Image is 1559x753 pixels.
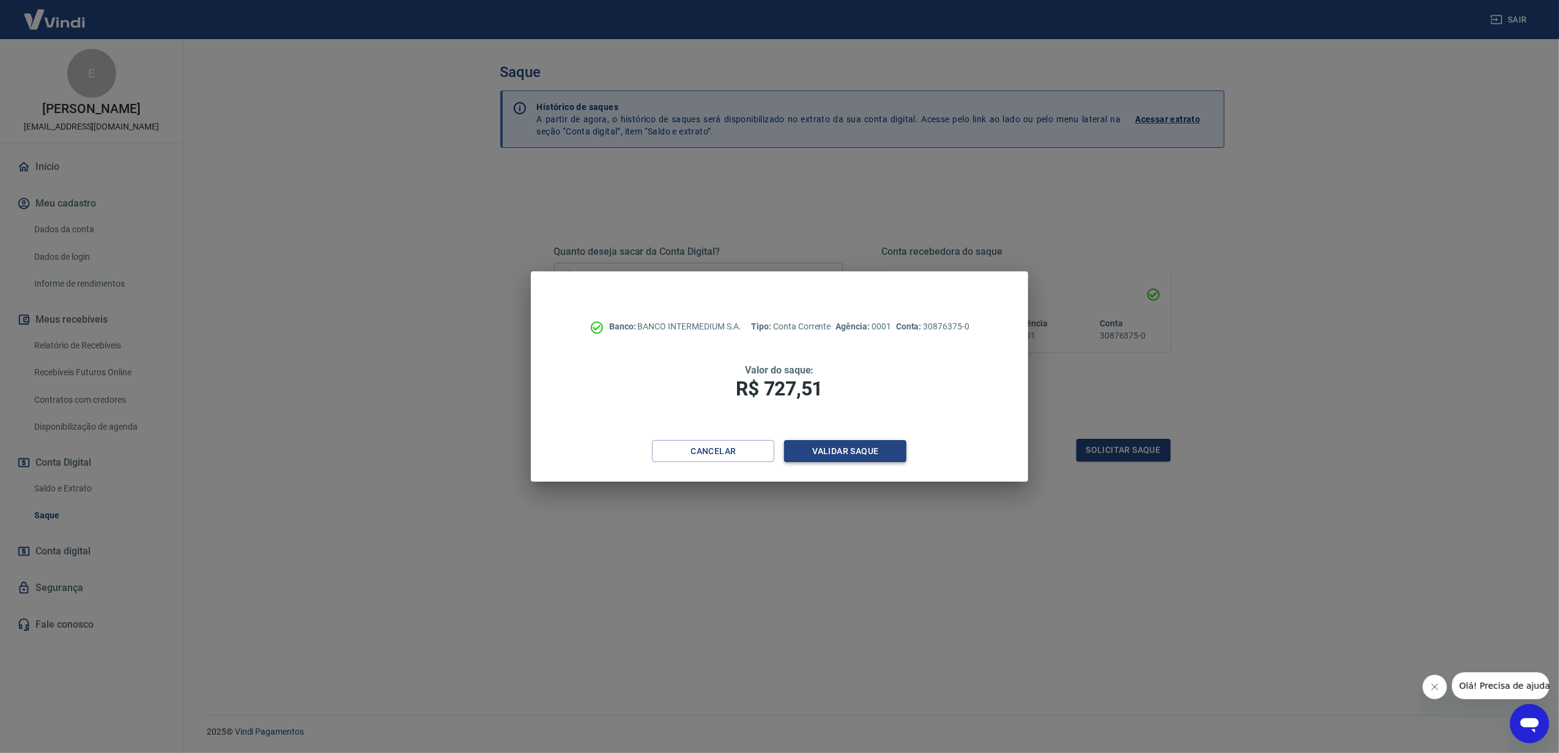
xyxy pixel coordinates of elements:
div: Palavras-chave [143,72,196,80]
p: BANCO INTERMEDIUM S.A. [609,320,742,333]
iframe: Mensagem da empresa [1452,672,1549,699]
img: website_grey.svg [20,32,29,42]
p: 30876375-0 [896,320,969,333]
iframe: Fechar mensagem [1423,675,1447,699]
img: logo_orange.svg [20,20,29,29]
img: tab_domain_overview_orange.svg [51,71,61,81]
iframe: Botão para abrir a janela de mensagens [1510,704,1549,743]
span: Agência: [836,321,872,331]
img: tab_keywords_by_traffic_grey.svg [129,71,139,81]
button: Cancelar [652,440,774,463]
span: Olá! Precisa de ajuda? [7,9,103,18]
span: Tipo: [751,321,773,331]
div: v 4.0.25 [34,20,60,29]
span: Banco: [609,321,638,331]
span: Valor do saque: [745,364,813,376]
span: Conta: [896,321,924,331]
div: [PERSON_NAME]: [DOMAIN_NAME] [32,32,175,42]
p: 0001 [836,320,891,333]
span: R$ 727,51 [736,377,823,400]
button: Validar saque [784,440,906,463]
div: Domínio [64,72,94,80]
p: Conta Corrente [751,320,831,333]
